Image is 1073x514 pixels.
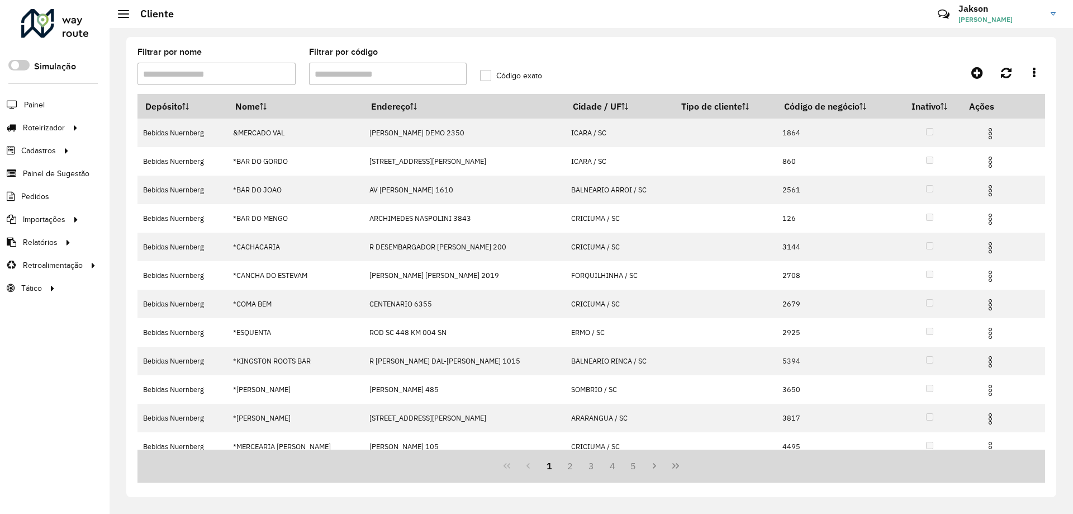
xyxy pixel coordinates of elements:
td: CRICIUMA / SC [566,233,674,261]
td: 1864 [777,119,898,147]
td: BALNEARIO RINCA / SC [566,347,674,375]
td: ICARA / SC [566,119,674,147]
td: 2925 [777,318,898,347]
td: Bebidas Nuernberg [137,233,227,261]
button: Last Page [665,455,686,477]
button: 5 [623,455,644,477]
td: *COMA BEM [227,290,363,318]
td: 860 [777,147,898,176]
span: Retroalimentação [23,260,83,271]
span: Relatórios [23,237,58,248]
label: Filtrar por código [309,45,378,59]
span: Painel de Sugestão [23,168,89,180]
td: ARCHIMEDES NASPOLINI 3843 [363,204,565,233]
td: [PERSON_NAME] 485 [363,375,565,404]
span: Importações [23,214,65,225]
a: Contato Rápido [932,2,956,26]
span: Pedidos [21,191,49,202]
td: Bebidas Nuernberg [137,290,227,318]
td: 3817 [777,404,898,432]
td: Bebidas Nuernberg [137,375,227,404]
td: 2708 [777,261,898,290]
span: [PERSON_NAME] [958,15,1042,25]
td: Bebidas Nuernberg [137,432,227,461]
label: Simulação [34,60,76,73]
td: [PERSON_NAME] [PERSON_NAME] 2019 [363,261,565,290]
td: [STREET_ADDRESS][PERSON_NAME] [363,404,565,432]
td: *BAR DO MENGO [227,204,363,233]
td: *KINGSTON ROOTS BAR [227,347,363,375]
td: CRICIUMA / SC [566,204,674,233]
td: ROD SC 448 KM 004 SN [363,318,565,347]
th: Cidade / UF [566,95,674,119]
td: Bebidas Nuernberg [137,176,227,204]
td: *BAR DO GORDO [227,147,363,176]
td: *BAR DO JOAO [227,176,363,204]
td: 2679 [777,290,898,318]
th: Código de negócio [777,95,898,119]
td: CRICIUMA / SC [566,432,674,461]
td: ARARANGUA / SC [566,404,674,432]
td: R [PERSON_NAME] DAL-[PERSON_NAME] 1015 [363,347,565,375]
span: Roteirizador [23,122,65,134]
td: Bebidas Nuernberg [137,147,227,176]
th: Inativo [898,95,961,119]
td: Bebidas Nuernberg [137,318,227,347]
td: ERMO / SC [566,318,674,347]
td: 2561 [777,176,898,204]
span: Painel [24,99,45,111]
td: SOMBRIO / SC [566,375,674,404]
td: Bebidas Nuernberg [137,119,227,147]
th: Tipo de cliente [673,95,776,119]
td: 3144 [777,233,898,261]
td: Bebidas Nuernberg [137,204,227,233]
span: Tático [21,282,42,294]
span: Cadastros [21,145,56,157]
td: &MERCADO VAL [227,119,363,147]
th: Ações [961,95,1028,118]
td: R DESEMBARGADOR [PERSON_NAME] 200 [363,233,565,261]
td: 5394 [777,347,898,375]
td: [STREET_ADDRESS][PERSON_NAME] [363,147,565,176]
th: Nome [227,95,363,119]
button: Next Page [644,455,665,477]
td: [PERSON_NAME] 105 [363,432,565,461]
label: Código exato [480,70,542,82]
td: ICARA / SC [566,147,674,176]
td: 3650 [777,375,898,404]
td: Bebidas Nuernberg [137,347,227,375]
td: *CACHACARIA [227,233,363,261]
td: Bebidas Nuernberg [137,404,227,432]
td: CRICIUMA / SC [566,290,674,318]
td: Bebidas Nuernberg [137,261,227,290]
td: *CANCHA DO ESTEVAM [227,261,363,290]
button: 2 [559,455,581,477]
button: 3 [581,455,602,477]
td: [PERSON_NAME] DEMO 2350 [363,119,565,147]
td: CENTENARIO 6355 [363,290,565,318]
td: FORQUILHINHA / SC [566,261,674,290]
td: *[PERSON_NAME] [227,375,363,404]
td: BALNEARIO ARROI / SC [566,176,674,204]
td: 4495 [777,432,898,461]
th: Endereço [363,95,565,119]
button: 1 [539,455,560,477]
td: *ESQUENTA [227,318,363,347]
th: Depósito [137,95,227,119]
td: 126 [777,204,898,233]
td: AV [PERSON_NAME] 1610 [363,176,565,204]
td: *[PERSON_NAME] [227,404,363,432]
button: 4 [602,455,623,477]
td: *MERCEARIA [PERSON_NAME] [227,432,363,461]
h3: Jakson [958,3,1042,14]
label: Filtrar por nome [137,45,202,59]
h2: Cliente [129,8,174,20]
